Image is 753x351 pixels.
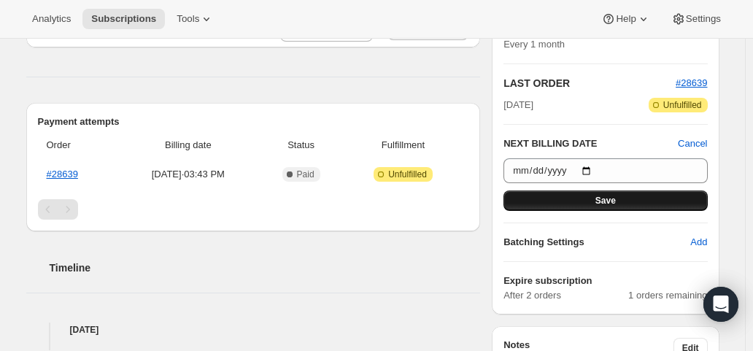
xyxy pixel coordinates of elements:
[503,136,678,151] h2: NEXT BILLING DATE
[503,235,690,250] h6: Batching Settings
[26,323,481,337] h4: [DATE]
[676,76,707,90] button: #28639
[676,77,707,88] a: #28639
[592,9,659,29] button: Help
[38,129,117,161] th: Order
[120,167,255,182] span: [DATE] · 03:43 PM
[347,138,460,153] span: Fulfillment
[503,76,676,90] h2: LAST ORDER
[703,287,738,322] div: Open Intercom Messenger
[690,235,707,250] span: Add
[681,231,716,254] button: Add
[297,169,314,180] span: Paid
[177,13,199,25] span: Tools
[628,288,707,303] span: 1 orders remaining
[120,138,255,153] span: Billing date
[503,98,533,112] span: [DATE]
[264,138,337,153] span: Status
[686,13,721,25] span: Settings
[503,39,565,50] span: Every 1 month
[678,136,707,151] button: Cancel
[503,274,707,288] h6: Expire subscription
[388,169,427,180] span: Unfulfilled
[663,9,730,29] button: Settings
[595,195,616,207] span: Save
[47,169,78,180] a: #28639
[168,9,223,29] button: Tools
[38,115,469,129] h2: Payment attempts
[50,261,481,275] h2: Timeline
[23,9,80,29] button: Analytics
[663,99,702,111] span: Unfulfilled
[503,190,707,211] button: Save
[32,13,71,25] span: Analytics
[38,199,469,220] nav: Pagination
[91,13,156,25] span: Subscriptions
[82,9,165,29] button: Subscriptions
[503,288,628,303] span: After 2 orders
[616,13,636,25] span: Help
